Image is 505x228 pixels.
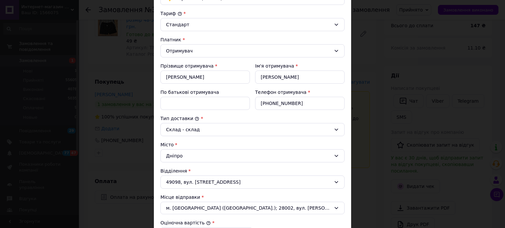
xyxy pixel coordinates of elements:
label: Прізвище отримувача [160,63,214,69]
div: Тип доставки [160,115,345,122]
div: Тариф [160,10,345,17]
div: 49098, вул. [STREET_ADDRESS] [160,176,345,189]
div: Дніпро [160,149,345,162]
div: Місто [160,141,345,148]
label: Телефон отримувача [255,90,306,95]
span: м. [GEOGRAPHIC_DATA] ([GEOGRAPHIC_DATA].); 28002, вул. [PERSON_NAME], 96 [166,205,331,211]
div: Склад - склад [166,126,331,133]
input: +380 [255,97,345,110]
div: Відділення [160,168,345,174]
div: Отримувач [166,47,331,54]
div: Місце відправки [160,194,345,200]
label: Оціночна вартість [160,220,211,225]
label: Ім'я отримувача [255,63,294,69]
div: Стандарт [166,21,331,28]
label: По батькові отримувача [160,90,219,95]
div: Платник [160,36,345,43]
